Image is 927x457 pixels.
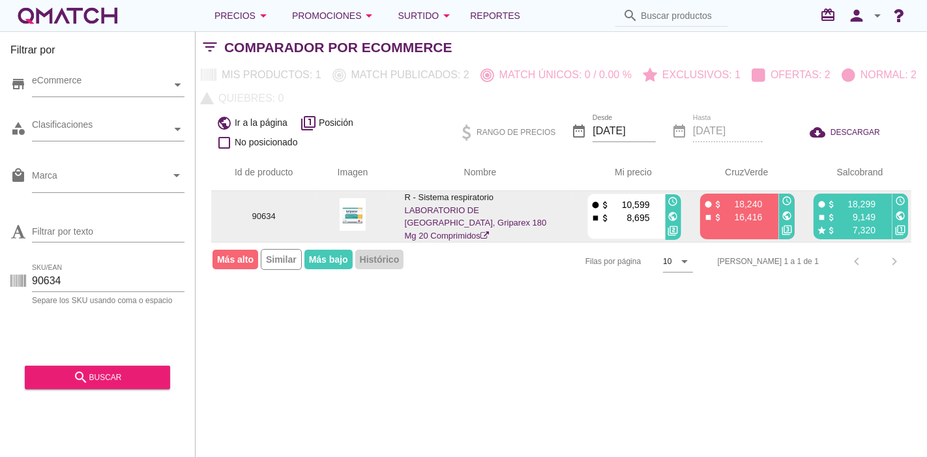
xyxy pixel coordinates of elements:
[827,213,836,222] i: attach_money
[895,196,905,206] i: access_time
[355,250,404,269] span: Histórico
[782,225,792,235] i: filter_3
[572,155,685,191] th: Mi precio: Not sorted. Activate to sort ascending.
[304,250,353,269] span: Más bajo
[703,213,713,222] i: stop
[227,210,301,223] p: 90634
[611,211,650,224] p: 8,695
[282,3,388,29] button: Promociones
[204,3,282,29] button: Precios
[10,76,26,92] i: store
[810,125,831,140] i: cloud_download
[611,198,650,211] p: 10,599
[641,5,720,26] input: Buscar productos
[723,211,762,224] p: 16,416
[638,63,746,87] button: Exclusivos: 1
[836,211,875,224] p: 9,149
[213,250,258,269] span: Más alto
[10,168,26,183] i: local_mall
[782,211,792,221] i: public
[398,8,455,23] div: Surtido
[895,225,905,235] i: filter_1
[684,155,798,191] th: CruzVerde: Not sorted. Activate to sort ascending.
[623,8,638,23] i: search
[340,198,366,231] img: 90634_275.jpg
[470,8,520,23] span: Reportes
[10,121,26,136] i: category
[668,196,679,207] i: access_time
[746,63,836,87] button: Ofertas: 2
[388,3,465,29] button: Surtido
[261,249,302,270] span: Similar
[855,67,917,83] p: Normal: 2
[820,7,841,23] i: redeem
[32,297,184,304] div: Separe los SKU usando coma o espacio
[827,199,836,209] i: attach_money
[389,155,572,191] th: Nombre: Not sorted.
[169,168,184,183] i: arrow_drop_down
[10,42,184,63] h3: Filtrar por
[668,226,679,236] i: filter_2
[817,213,827,222] i: stop
[571,123,587,139] i: date_range
[703,199,713,209] i: fiber_manual_record
[601,200,611,210] i: attach_money
[657,67,741,83] p: Exclusivos: 1
[235,116,287,130] span: Ir a la página
[799,121,890,144] button: DESCARGAR
[827,226,836,235] i: attach_money
[831,126,880,138] span: DESCARGAR
[475,63,638,87] button: Match únicos: 0 / 0.00 %
[870,8,885,23] i: arrow_drop_down
[591,200,601,210] i: fiber_manual_record
[782,196,792,206] i: access_time
[216,115,232,131] i: public
[713,199,723,209] i: attach_money
[668,211,679,222] i: public
[591,213,601,223] i: stop
[292,8,377,23] div: Promociones
[663,256,671,267] div: 10
[836,224,875,237] p: 7,320
[494,67,632,83] p: Match únicos: 0 / 0.00 %
[723,198,762,211] p: 18,240
[836,198,875,211] p: 18,299
[319,116,353,130] span: Posición
[405,191,556,204] p: R - Sistema respiratorio
[465,3,525,29] a: Reportes
[713,213,723,222] i: attach_money
[593,121,656,141] input: Desde
[798,155,911,191] th: Salcobrand: Not sorted. Activate to sort ascending.
[455,243,693,280] div: Filas por página
[405,205,547,241] a: LABORATORIO DE [GEOGRAPHIC_DATA], Griparex 180 Mg 20 Comprimidos
[25,366,170,389] button: buscar
[301,115,316,131] i: filter_1
[73,370,89,385] i: search
[836,63,922,87] button: Normal: 2
[196,47,224,48] i: filter_list
[439,8,454,23] i: arrow_drop_down
[235,136,298,149] span: No posicionado
[214,8,271,23] div: Precios
[765,67,831,83] p: Ofertas: 2
[211,155,316,191] th: Id de producto: Not sorted.
[895,211,905,221] i: public
[362,8,377,23] i: arrow_drop_down
[16,3,120,29] a: white-qmatch-logo
[677,254,693,269] i: arrow_drop_down
[256,8,271,23] i: arrow_drop_down
[316,155,389,191] th: Imagen: Not sorted.
[817,226,827,235] i: star
[601,213,611,223] i: attach_money
[35,370,160,385] div: buscar
[817,199,827,209] i: fiber_manual_record
[224,37,452,58] h2: Comparador por eCommerce
[844,7,870,25] i: person
[718,256,819,267] div: [PERSON_NAME] 1 a 1 de 1
[216,135,232,151] i: check_box_outline_blank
